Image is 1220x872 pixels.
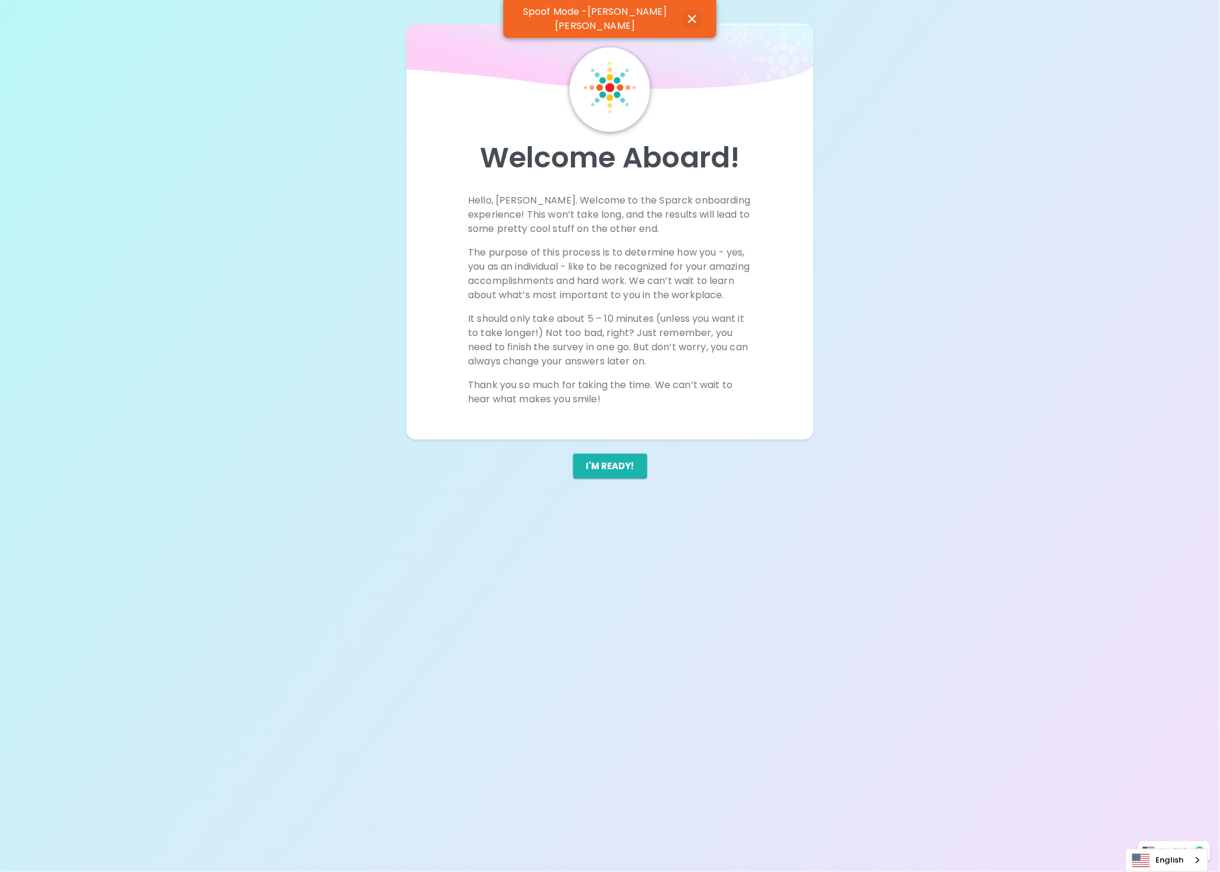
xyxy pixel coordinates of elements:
p: Thank you so much for taking the time. We can’t wait to hear what makes you smile! [468,378,751,406]
div: Language [1126,849,1208,872]
button: English [1138,841,1211,863]
img: Sparck Logo [584,62,636,114]
p: Hello, [PERSON_NAME]. Welcome to the Sparck onboarding experience! This won’t take long, and the ... [468,193,751,236]
p: English [1160,846,1189,858]
img: United States flag [1143,847,1155,856]
aside: Language selected: English [1126,849,1208,872]
img: wave [406,24,813,95]
p: It should only take about 5 – 10 minutes (unless you want it to take longer!) Not too bad, right?... [468,312,751,369]
a: English [1127,850,1208,871]
p: Welcome Aboard! [421,141,799,175]
button: I'm ready! [573,454,647,479]
p: The purpose of this process is to determine how you - yes, you as an individual - like to be reco... [468,246,751,302]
